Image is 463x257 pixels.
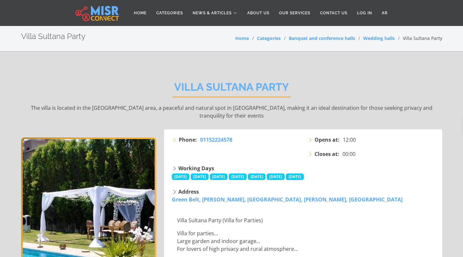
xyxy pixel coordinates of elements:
a: Green Belt, [PERSON_NAME], [GEOGRAPHIC_DATA], [PERSON_NAME], [GEOGRAPHIC_DATA] [172,196,403,203]
a: 01152224578 [200,136,232,144]
a: News & Articles [188,7,242,19]
a: Wedding halls [363,35,395,41]
span: [DATE] [286,173,304,180]
span: [DATE] [191,173,209,180]
a: Categories [151,7,188,19]
span: 00:00 [342,150,355,158]
a: Categories [257,35,281,41]
li: Villa Sultana Party [395,35,442,42]
span: News & Articles [193,10,232,16]
h2: Villa Sultana Party [173,81,290,97]
span: [DATE] [248,173,266,180]
h2: Villa Sultana Party [21,32,85,41]
a: AR [377,7,392,19]
p: Villa for parties... Large garden and indoor garage... For lovers of high privacy and rural atmos... [177,229,431,253]
strong: Working Days [178,165,214,172]
strong: Closes at: [315,150,339,158]
a: Our Services [274,7,315,19]
img: main.misr_connect [75,5,119,21]
span: [DATE] [229,173,247,180]
strong: Phone: [179,136,197,144]
p: The villa is located in the [GEOGRAPHIC_DATA] area, a peaceful and natural spot in [GEOGRAPHIC_DA... [21,104,442,120]
a: Home [129,7,151,19]
span: 12:00 [343,136,356,144]
a: About Us [242,7,274,19]
span: [DATE] [267,173,285,180]
a: Banquet and conference halls [289,35,355,41]
span: [DATE] [210,173,228,180]
a: Contact Us [315,7,352,19]
strong: Address [178,188,199,195]
a: Home [235,35,249,41]
p: Villa Sultana Party (Villa for Parties) [177,216,431,224]
span: 01152224578 [200,136,232,143]
a: Log in [352,7,377,19]
strong: Opens at: [315,136,340,144]
span: [DATE] [172,173,190,180]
